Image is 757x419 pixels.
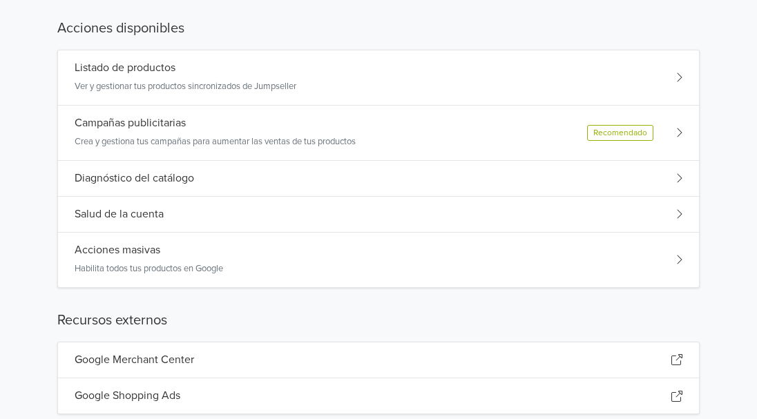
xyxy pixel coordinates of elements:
[58,161,699,197] div: Diagnóstico del catálogo
[75,80,296,94] p: Ver y gestionar tus productos sincronizados de Jumpseller
[58,197,699,233] div: Salud de la cuenta
[58,50,699,106] div: Listado de productosVer y gestionar tus productos sincronizados de Jumpseller
[75,135,356,149] p: Crea y gestiona tus campañas para aumentar las ventas de tus productos
[75,244,160,257] h5: Acciones masivas
[57,18,700,39] h5: Acciones disponibles
[75,389,180,402] h5: Google Shopping Ads
[75,172,194,185] h5: Diagnóstico del catálogo
[58,106,699,161] div: Campañas publicitariasCrea y gestiona tus campañas para aumentar las ventas de tus productosRecom...
[58,233,699,287] div: Acciones masivasHabilita todos tus productos en Google
[75,61,175,75] h5: Listado de productos
[57,310,700,331] h5: Recursos externos
[75,353,194,367] h5: Google Merchant Center
[587,125,653,141] div: Recomendado
[75,262,223,276] p: Habilita todos tus productos en Google
[58,378,699,413] div: Google Shopping Ads
[75,117,186,130] h5: Campañas publicitarias
[58,342,699,378] div: Google Merchant Center
[75,208,164,221] h5: Salud de la cuenta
